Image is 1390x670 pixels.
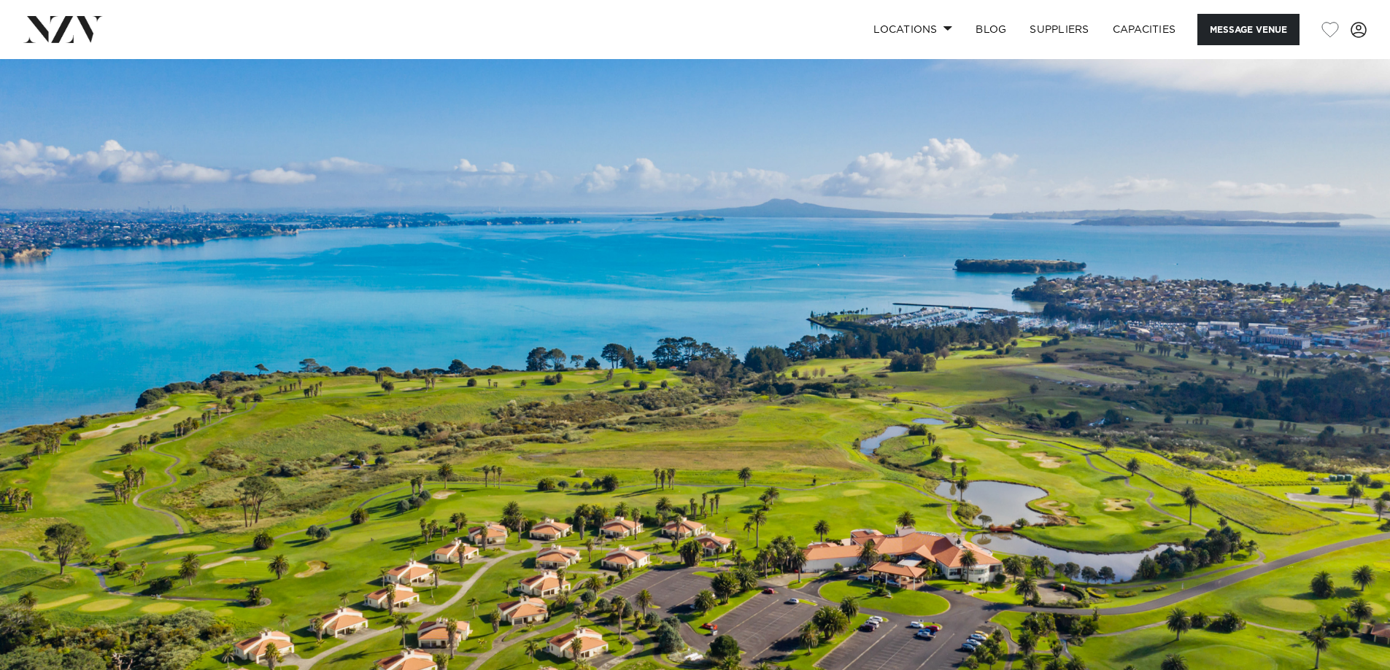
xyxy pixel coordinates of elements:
a: Locations [862,14,964,45]
a: Capacities [1101,14,1188,45]
img: nzv-logo.png [23,16,103,42]
a: BLOG [964,14,1018,45]
button: Message Venue [1197,14,1300,45]
a: SUPPLIERS [1018,14,1100,45]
